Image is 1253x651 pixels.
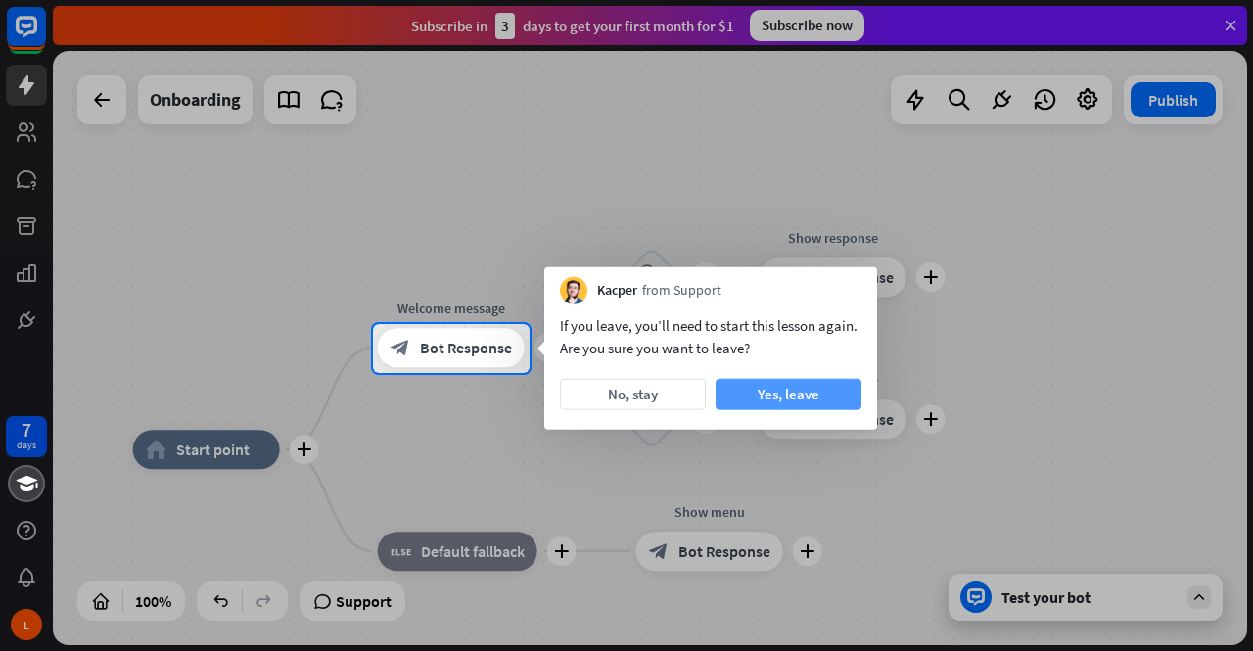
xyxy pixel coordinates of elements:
[597,281,637,301] span: Kacper
[560,314,861,359] div: If you leave, you’ll need to start this lesson again. Are you sure you want to leave?
[642,281,721,301] span: from Support
[420,339,512,358] span: Bot Response
[560,379,706,410] button: No, stay
[16,8,74,67] button: Open LiveChat chat widget
[391,339,410,358] i: block_bot_response
[716,379,861,410] button: Yes, leave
